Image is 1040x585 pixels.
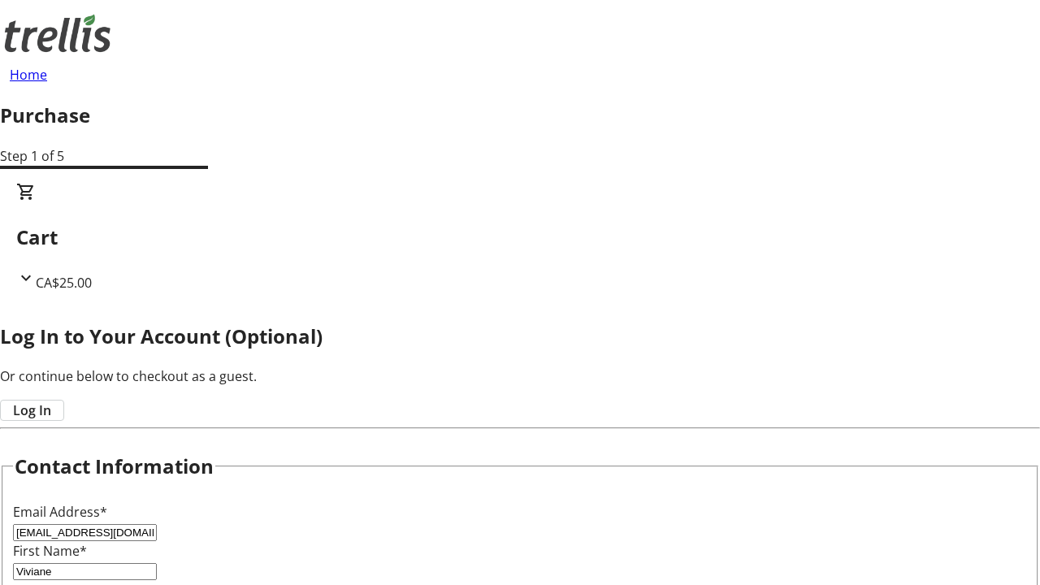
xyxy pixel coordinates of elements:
label: First Name* [13,542,87,560]
div: CartCA$25.00 [16,182,1024,292]
h2: Contact Information [15,452,214,481]
label: Email Address* [13,503,107,521]
h2: Cart [16,223,1024,252]
span: Log In [13,401,51,420]
span: CA$25.00 [36,274,92,292]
